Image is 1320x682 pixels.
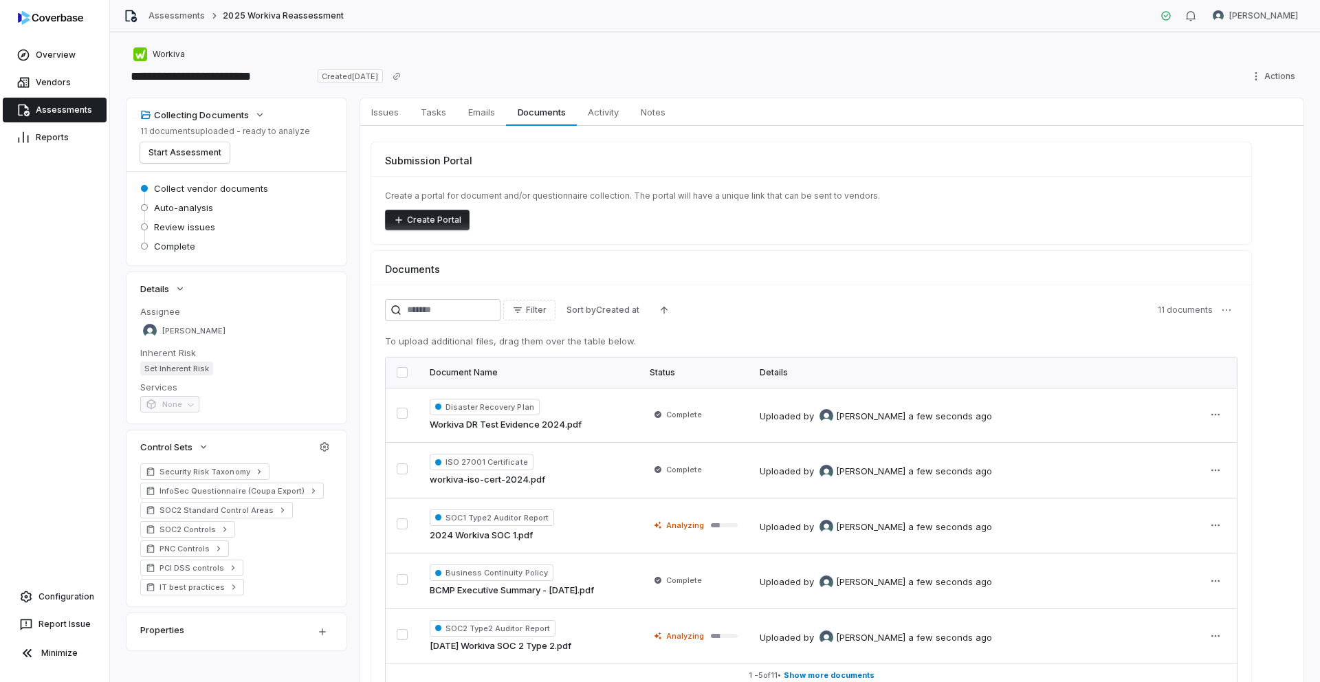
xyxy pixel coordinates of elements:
[784,670,874,681] span: Show more documents
[159,485,305,496] span: InfoSec Questionnaire (Coupa Export)
[3,98,107,122] a: Assessments
[503,300,555,320] button: Filter
[650,300,678,320] button: Ascending
[140,381,333,393] dt: Services
[18,11,83,25] img: logo-D7KZi-bG.svg
[463,103,500,121] span: Emails
[1213,10,1224,21] img: Hammed Bakare avatar
[430,418,582,432] a: Workiva DR Test Evidence 2024.pdf
[140,362,213,375] span: Set Inherent Risk
[223,10,344,21] span: 2025 Workiva Reassessment
[430,529,533,542] a: 2024 Workiva SOC 1.pdf
[154,201,213,214] span: Auto-analysis
[659,305,670,316] svg: Ascending
[666,575,702,586] span: Complete
[136,434,213,459] button: Control Sets
[1229,10,1298,21] span: [PERSON_NAME]
[159,562,224,573] span: PCI DSS controls
[140,346,333,359] dt: Inherent Risk
[159,466,250,477] span: Security Risk Taxonomy
[154,221,215,233] span: Review issues
[5,584,104,609] a: Configuration
[558,300,648,320] button: Sort byCreated at
[430,620,555,637] span: SOC2 Type2 Auditor Report
[666,520,704,531] span: Analyzing
[512,103,571,121] span: Documents
[1246,66,1303,87] button: Actions
[3,125,107,150] a: Reports
[153,49,185,60] span: Workiva
[136,102,269,127] button: Collecting Documents
[908,575,992,589] div: a few seconds ago
[385,335,1237,349] p: To upload additional files, drag them over the table below.
[384,64,409,89] button: Copy link
[385,153,472,168] span: Submission Portal
[140,283,169,295] span: Details
[1204,5,1306,26] button: Hammed Bakare avatar[PERSON_NAME]
[3,43,107,67] a: Overview
[836,631,905,645] span: [PERSON_NAME]
[159,524,216,535] span: SOC2 Controls
[140,109,249,121] div: Collecting Documents
[819,409,833,423] img: Hammed Bakare avatar
[318,69,382,83] span: Created [DATE]
[162,326,225,336] span: [PERSON_NAME]
[836,410,905,423] span: [PERSON_NAME]
[804,409,905,423] div: by
[908,410,992,423] div: a few seconds ago
[430,639,571,653] a: [DATE] Workiva SOC 2 Type 2.pdf
[635,103,671,121] span: Notes
[148,10,205,21] a: Assessments
[140,579,244,595] a: IT best practices
[760,465,992,478] div: Uploaded
[819,465,833,478] img: Hammed Bakare avatar
[140,142,230,163] button: Start Assessment
[908,520,992,534] div: a few seconds ago
[385,190,1237,201] p: Create a portal for document and/or questionnaire collection. The portal will have a unique link ...
[666,464,702,475] span: Complete
[5,639,104,667] button: Minimize
[385,210,470,230] button: Create Portal
[836,465,905,478] span: [PERSON_NAME]
[836,520,905,534] span: [PERSON_NAME]
[143,324,157,338] img: Hammed Bakare avatar
[666,409,702,420] span: Complete
[819,630,833,644] img: Hammed Bakare avatar
[159,582,225,593] span: IT best practices
[650,367,738,378] div: Status
[908,465,992,478] div: a few seconds ago
[366,103,404,121] span: Issues
[430,473,545,487] a: workiva-iso-cert-2024.pdf
[159,543,210,554] span: PNC Controls
[385,262,440,276] span: Documents
[430,509,554,526] span: SOC1 Type2 Auditor Report
[908,631,992,645] div: a few seconds ago
[129,42,189,67] button: https://workiva.com/Workiva
[526,305,547,316] span: Filter
[760,575,992,589] div: Uploaded
[154,182,268,195] span: Collect vendor documents
[140,540,229,557] a: PNC Controls
[836,575,905,589] span: [PERSON_NAME]
[3,70,107,95] a: Vendors
[430,454,533,470] span: ISO 27001 Certificate
[666,630,704,641] span: Analyzing
[760,409,992,423] div: Uploaded
[140,126,310,137] p: 11 documents uploaded - ready to analyze
[140,521,235,538] a: SOC2 Controls
[140,560,243,576] a: PCI DSS controls
[136,276,190,301] button: Details
[1158,305,1213,316] span: 11 documents
[760,630,992,644] div: Uploaded
[760,520,992,533] div: Uploaded
[140,463,269,480] a: Security Risk Taxonomy
[804,575,905,589] div: by
[430,564,553,581] span: Business Continuity Policy
[582,103,624,121] span: Activity
[140,305,333,318] dt: Assignee
[430,367,628,378] div: Document Name
[140,483,324,499] a: InfoSec Questionnaire (Coupa Export)
[760,367,1183,378] div: Details
[804,465,905,478] div: by
[140,441,192,453] span: Control Sets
